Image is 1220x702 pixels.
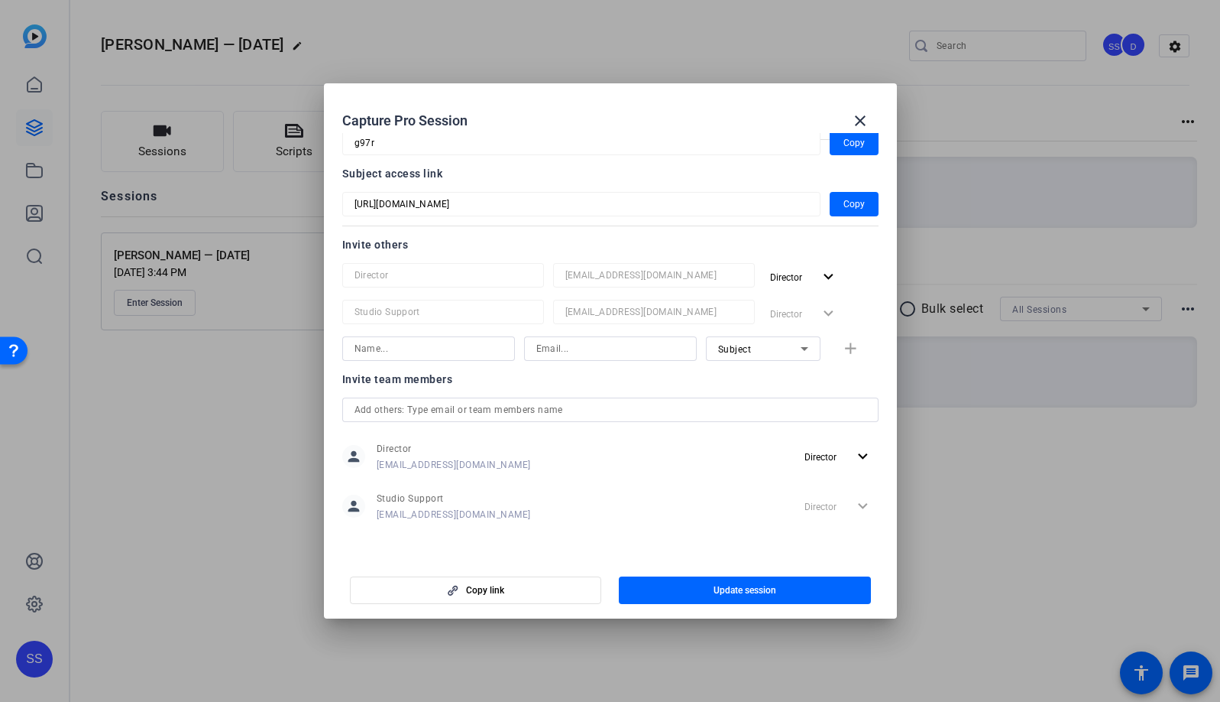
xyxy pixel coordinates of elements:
[354,303,532,321] input: Name...
[804,452,837,463] span: Director
[342,236,879,254] div: Invite others
[354,134,808,152] input: Session OTP
[851,112,869,130] mat-icon: close
[536,340,684,358] input: Email...
[354,401,866,419] input: Add others: Type email or team members name
[718,344,752,355] span: Subject
[853,447,872,466] mat-icon: expand_more
[377,509,531,521] span: [EMAIL_ADDRESS][DOMAIN_NAME]
[466,584,504,596] span: Copy link
[350,577,602,604] button: Copy link
[565,266,743,284] input: Email...
[377,459,531,471] span: [EMAIL_ADDRESS][DOMAIN_NAME]
[770,272,802,283] span: Director
[819,268,838,287] mat-icon: expand_more
[565,303,743,321] input: Email...
[798,443,879,470] button: Director
[354,266,532,284] input: Name...
[830,192,879,216] button: Copy
[342,164,879,183] div: Subject access link
[342,495,365,518] mat-icon: person
[342,102,879,139] div: Capture Pro Session
[342,370,879,388] div: Invite team members
[342,445,365,468] mat-icon: person
[830,131,879,155] button: Copy
[377,492,531,505] span: Studio Support
[354,340,503,358] input: Name...
[714,584,776,596] span: Update session
[619,577,871,604] button: Update session
[843,134,865,152] span: Copy
[377,443,531,455] span: Director
[354,195,808,213] input: Session OTP
[843,195,865,213] span: Copy
[764,263,844,291] button: Director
